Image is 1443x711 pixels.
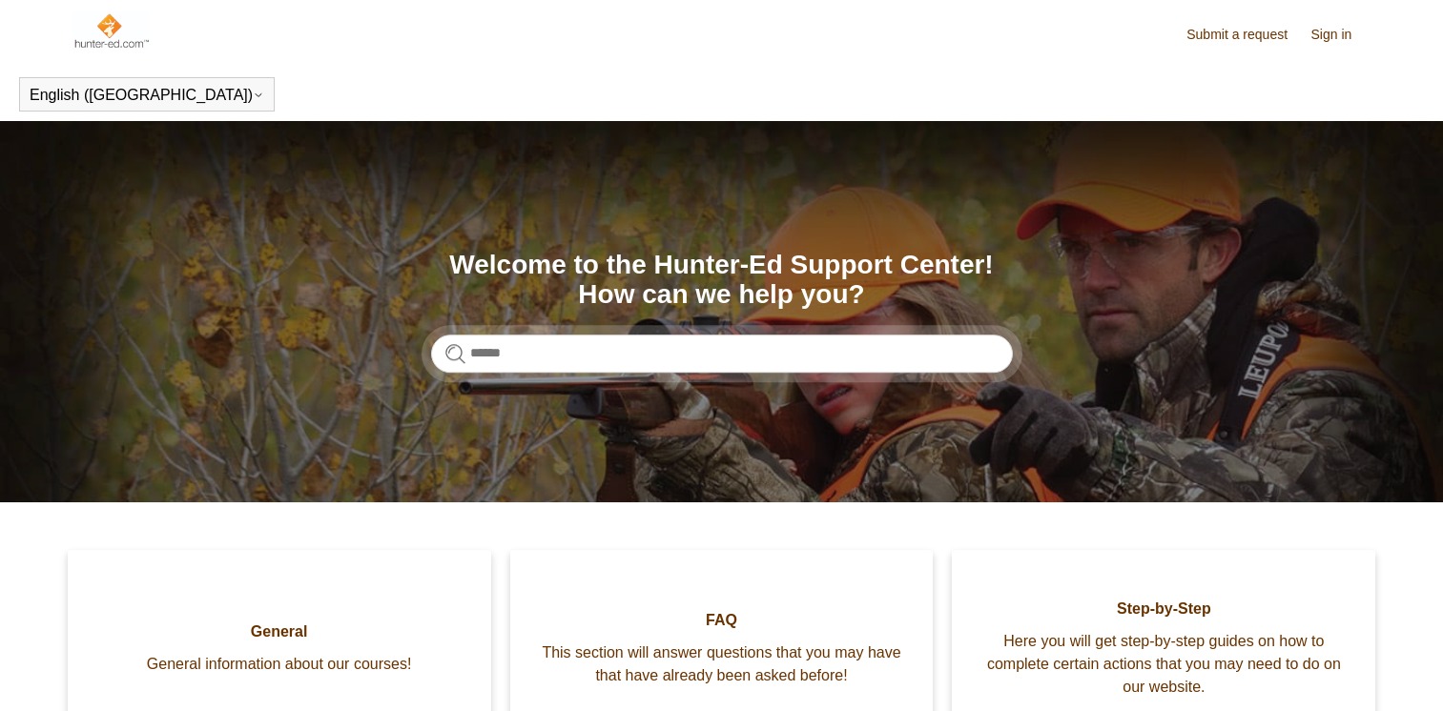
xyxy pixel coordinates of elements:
[96,620,463,643] span: General
[1320,647,1430,697] div: Chat Support
[980,598,1347,620] span: Step-by-Step
[431,251,1013,310] h1: Welcome to the Hunter-Ed Support Center! How can we help you?
[1186,25,1307,45] a: Submit a request
[539,609,905,632] span: FAQ
[30,87,264,104] button: English ([GEOGRAPHIC_DATA])
[1311,25,1371,45] a: Sign in
[539,641,905,687] span: This section will answer questions that you may have that have already been asked before!
[431,335,1013,373] input: Search
[96,653,463,676] span: General information about our courses!
[72,11,150,50] img: Hunter-Ed Help Center home page
[980,630,1347,699] span: Here you will get step-by-step guides on how to complete certain actions that you may need to do ...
